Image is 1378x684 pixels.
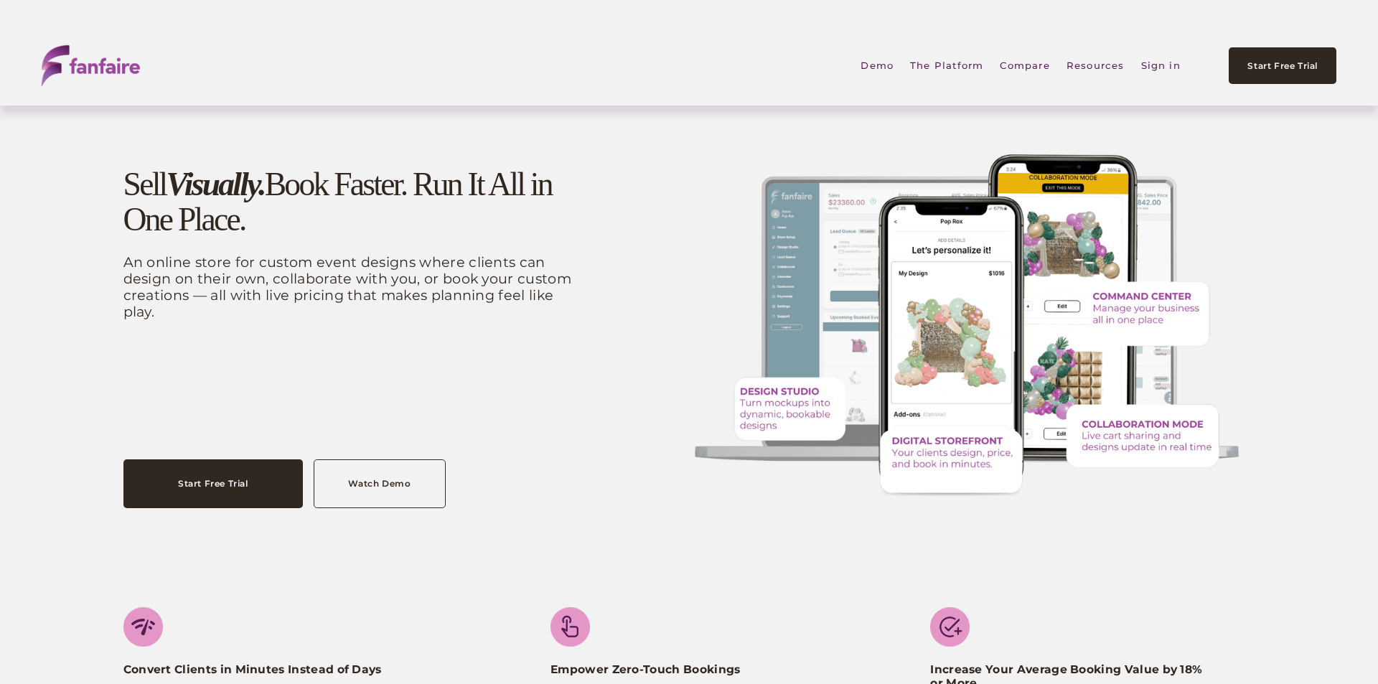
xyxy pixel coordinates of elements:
strong: Convert Clients in Minutes Instead of Days [123,662,382,676]
a: Start Free Trial [123,459,303,508]
h1: Sell Book Faster. Run It All in One Place. [123,167,589,237]
a: Watch Demo [314,459,446,508]
span: Resources [1067,50,1125,80]
a: Demo [861,50,894,82]
em: Visually. [167,166,265,202]
p: An online store for custom event designs where clients can design on their own, collaborate with ... [123,254,589,320]
strong: Empower Zero-Touch Bookings [550,662,740,676]
a: folder dropdown [910,50,983,82]
a: Sign in [1141,50,1181,82]
a: Compare [1000,50,1049,82]
a: folder dropdown [1067,50,1125,82]
span: The Platform [910,50,983,80]
a: Start Free Trial [1229,47,1336,84]
img: fanfaire [42,45,141,86]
